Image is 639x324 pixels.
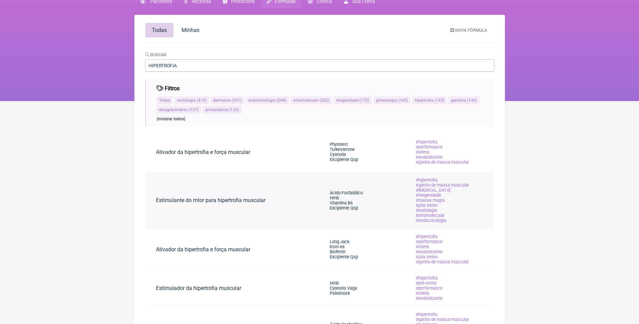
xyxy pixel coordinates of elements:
span: Vitamina B6 [330,200,353,205]
a: hipertrofia performance atleta anabolizante ganho de massa muscular [405,134,480,170]
span: Palatinose [330,291,350,296]
span: Excipiente Qsp [330,205,358,210]
span: ganho de massa muscular [415,317,470,322]
a: Ativador da hipertrofia e força muscular [145,241,261,258]
span: anabolizante [415,249,443,254]
span: Ksm-66 [330,244,345,249]
a: Long Jack Ksm-66 Bioferrin Excipiente Qsp [319,229,369,269]
a: Minhas [175,23,206,37]
a: emagrecimento(137) [159,107,198,112]
span: Turkesterone [330,147,355,152]
span: hipertrofia [415,139,438,144]
span: hipertrofia [415,312,438,317]
span: performance [415,286,443,291]
span: pré-treino [415,281,437,286]
a: endocrinologia(294) [248,98,286,103]
a: hipertrofia(143) [415,98,444,103]
span: performance [415,144,443,150]
span: Ácido Fosfatídico [330,190,363,195]
span: Bioferrin [330,249,346,254]
span: ( 172 ) [358,98,369,103]
span: ( 419 ) [196,98,206,103]
a: antioxidante(133) [205,107,239,112]
a: nutrologia(419) [177,98,206,103]
span: ganho de massa muscular [415,183,470,188]
span: Cyanotis Vaga [330,286,357,291]
span: (mostrar todos) [157,117,185,121]
span: ( 294 ) [276,98,286,103]
span: nutrologia [415,208,438,213]
span: ortomolecular [293,98,319,103]
span: ginecologia [376,98,397,103]
span: pós-treino [415,203,438,208]
span: hipertrofia [415,177,438,183]
a: Ativador da hipertrofia e força muscular [145,143,261,161]
span: Cyanotis [330,152,346,157]
span: longevidade [336,98,358,103]
input: emagrecimento, ansiedade [145,59,494,72]
span: Excipiente Qsp [330,157,358,162]
h4: Filtros [157,85,180,92]
a: hipertrofia pré-treino performance atleta anabolizante [405,270,454,306]
span: dermatus [213,98,231,103]
span: Nova Fórmula [455,28,487,33]
a: ortomolecular(282) [293,98,329,103]
a: dermatus(321) [213,98,242,103]
span: performance [415,239,443,244]
span: massa magra [415,198,445,203]
span: Minhas [182,27,199,33]
span: ortomolecular [415,213,445,218]
a: Hmb Cyanotis Vaga Palatinose [319,271,368,305]
a: ginecologia(145) [376,98,408,103]
span: nutrologia [177,98,196,103]
span: endocrinologia [248,98,276,103]
span: ( 140 ) [466,98,477,103]
span: longevidade [415,193,442,198]
span: hipertrofia [415,234,438,239]
a: longevidade(172) [336,98,369,103]
span: emagrecimento [159,107,188,112]
span: atleta [415,244,430,249]
span: Phytotest [330,142,348,147]
span: Hmb [330,195,339,200]
a: hipertrofia ganho de massa muscular [MEDICAL_DATA] longevidade massa magra pós-treino nutrologia ... [405,172,480,228]
span: endocrinologia [415,218,447,223]
a: geriatria(140) [451,98,477,103]
span: ( 145 ) [397,98,408,103]
a: Ácido Fosfatídico Hmb Vitamina B6 Excipiente Qsp [319,181,374,220]
span: Long Jack [330,239,349,244]
span: anabolizante [415,296,443,301]
span: Todas [152,27,167,33]
span: ganho de massa muscular [415,160,470,165]
span: geriatria [451,98,466,103]
span: ( 137 ) [188,107,198,112]
span: ( 143 ) [434,98,444,103]
span: Hmb [330,281,339,286]
span: Excipiente Qsp [330,254,358,259]
span: hipertrofia [415,98,434,103]
a: Todas [145,23,173,37]
a: Estimulante do mtor para hipertrofia muscular [145,192,276,209]
span: ganho de massa muscular [415,259,470,264]
span: atleta [415,150,430,155]
a: hipertrofia performance atleta anabolizante pós-treino ganho de massa muscular [405,229,480,270]
a: Todos [159,98,170,103]
span: ( 282 ) [319,98,329,103]
span: atleta [415,291,430,296]
a: Estimulador da hipertrofia muscular [145,280,252,297]
label: Buscar [145,52,167,57]
span: hipertrofia [415,276,438,281]
span: pós-treino [415,254,438,259]
span: anabolizante [415,155,443,160]
a: Nova Fórmula [445,24,492,36]
a: Phytotest Turkesterone Cyanotis Excipiente Qsp [319,132,369,172]
span: ( 133 ) [228,107,239,112]
span: ( 321 ) [231,98,242,103]
span: antioxidante [205,107,228,112]
span: [MEDICAL_DATA] [415,188,451,193]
